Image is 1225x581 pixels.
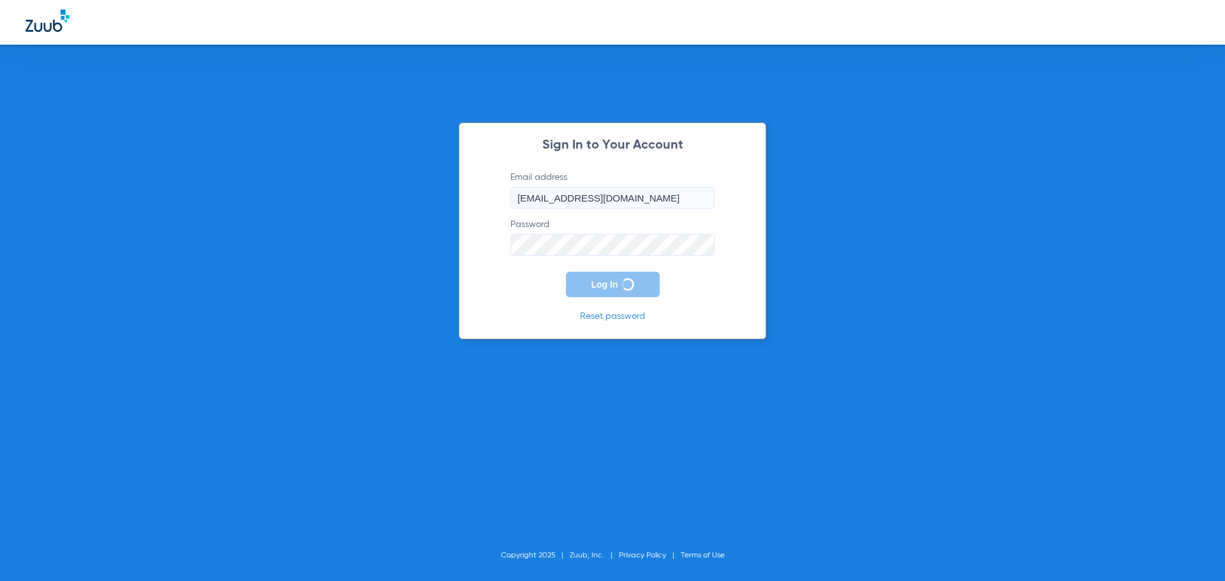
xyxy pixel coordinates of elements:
[570,549,619,562] li: Zuub, Inc.
[510,187,715,209] input: Email address
[619,552,666,559] a: Privacy Policy
[510,218,715,256] label: Password
[501,549,570,562] li: Copyright 2025
[26,10,70,32] img: Zuub Logo
[510,234,715,256] input: Password
[681,552,725,559] a: Terms of Use
[591,279,618,290] span: Log In
[491,139,734,152] h2: Sign In to Your Account
[566,272,660,297] button: Log In
[510,171,715,209] label: Email address
[580,312,645,321] a: Reset password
